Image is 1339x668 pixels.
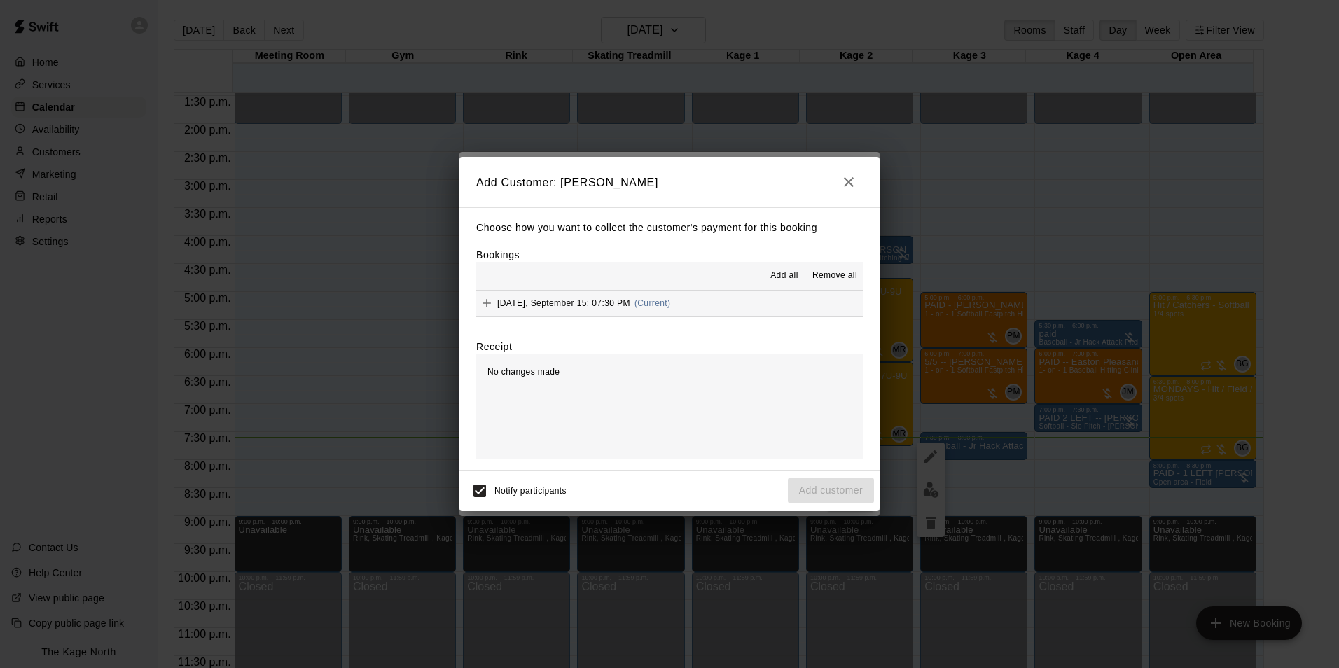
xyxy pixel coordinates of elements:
label: Receipt [476,340,512,354]
span: Add all [770,269,798,283]
span: No changes made [487,367,560,377]
button: Add all [762,265,807,287]
span: Remove all [812,269,857,283]
span: Add [476,298,497,308]
h2: Add Customer: [PERSON_NAME] [459,157,880,207]
span: [DATE], September 15: 07:30 PM [497,298,630,308]
span: Notify participants [494,486,567,496]
label: Bookings [476,249,520,260]
span: (Current) [634,298,671,308]
button: Remove all [807,265,863,287]
p: Choose how you want to collect the customer's payment for this booking [476,219,863,237]
button: Add[DATE], September 15: 07:30 PM(Current) [476,291,863,316]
